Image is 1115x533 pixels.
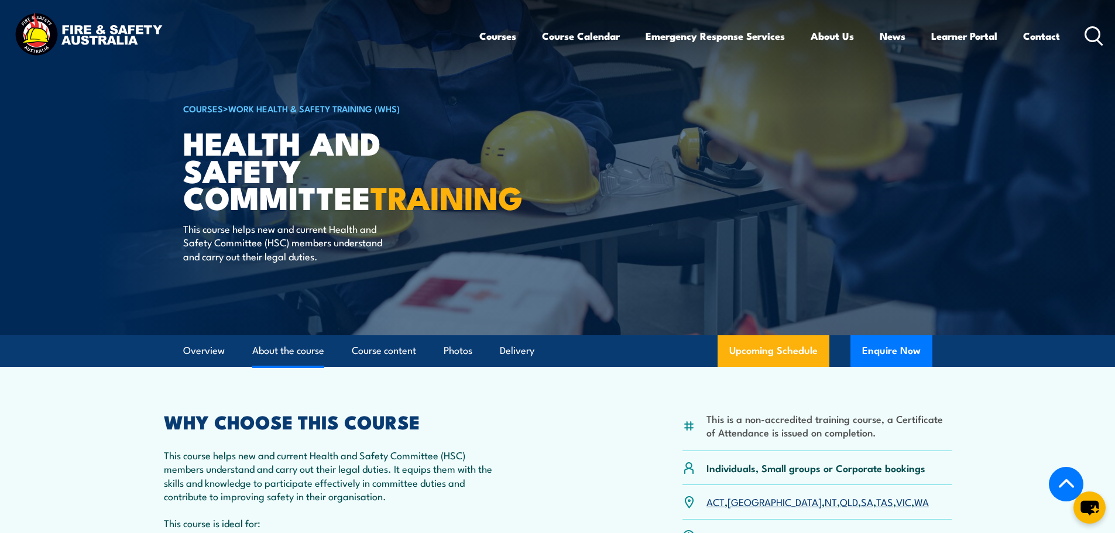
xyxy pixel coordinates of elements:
a: ACT [706,494,725,508]
a: Upcoming Schedule [718,335,829,367]
a: Emergency Response Services [646,20,785,51]
a: About Us [811,20,854,51]
li: This is a non-accredited training course, a Certificate of Attendance is issued on completion. [706,412,952,439]
a: WA [914,494,929,508]
a: VIC [896,494,911,508]
p: , , , , , , , [706,495,929,508]
a: Overview [183,335,225,366]
a: [GEOGRAPHIC_DATA] [728,494,822,508]
a: Contact [1023,20,1060,51]
p: This course helps new and current Health and Safety Committee (HSC) members understand and carry ... [164,448,506,503]
a: NT [825,494,837,508]
a: Work Health & Safety Training (WHS) [228,102,400,115]
a: About the course [252,335,324,366]
a: COURSES [183,102,223,115]
a: Course Calendar [542,20,620,51]
p: Individuals, Small groups or Corporate bookings [706,461,925,474]
a: Course content [352,335,416,366]
a: SA [861,494,873,508]
a: Delivery [500,335,534,366]
p: This course is ideal for: [164,516,506,529]
p: This course helps new and current Health and Safety Committee (HSC) members understand and carry ... [183,222,397,263]
a: News [880,20,905,51]
button: Enquire Now [850,335,932,367]
strong: TRAINING [370,172,523,221]
a: Photos [444,335,472,366]
h6: > [183,101,472,115]
h1: Health and Safety Committee [183,129,472,211]
h2: WHY CHOOSE THIS COURSE [164,413,506,429]
a: Courses [479,20,516,51]
a: TAS [876,494,893,508]
a: QLD [840,494,858,508]
button: chat-button [1073,491,1106,524]
a: Learner Portal [931,20,997,51]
